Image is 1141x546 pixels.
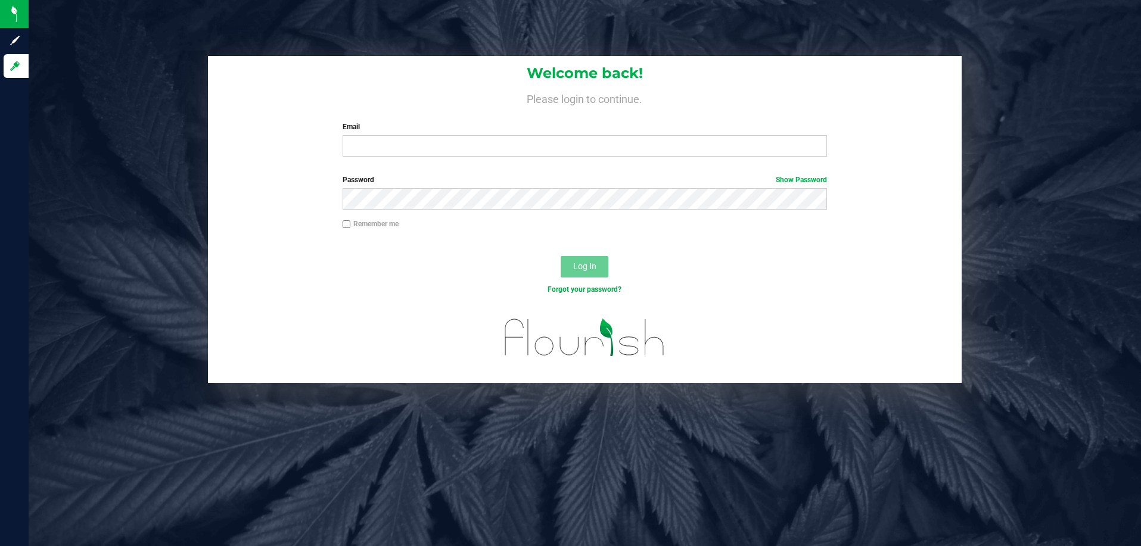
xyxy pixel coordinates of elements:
[548,285,621,294] a: Forgot your password?
[343,121,827,132] label: Email
[776,176,827,184] a: Show Password
[343,220,351,229] input: Remember me
[9,35,21,46] inline-svg: Sign up
[573,261,596,271] span: Log In
[343,219,399,229] label: Remember me
[208,65,962,81] h1: Welcome back!
[208,91,962,105] h4: Please login to continue.
[9,60,21,72] inline-svg: Log in
[490,307,679,368] img: flourish_logo.svg
[343,176,374,184] span: Password
[561,256,608,277] button: Log In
